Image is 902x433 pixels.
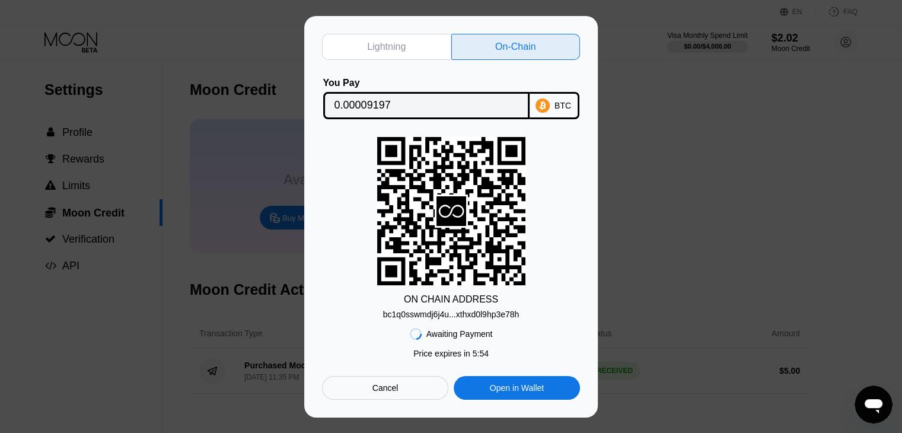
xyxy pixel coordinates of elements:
[454,376,580,400] div: Open in Wallet
[426,329,493,339] div: Awaiting Payment
[404,294,498,305] div: ON CHAIN ADDRESS
[495,41,536,53] div: On-Chain
[413,349,489,358] div: Price expires in
[372,383,399,393] div: Cancel
[490,383,544,393] div: Open in Wallet
[323,78,530,88] div: You Pay
[322,376,448,400] div: Cancel
[383,305,519,319] div: bc1q0sswmdj6j4u...xthxd0l9hp3e78h
[554,101,571,110] div: BTC
[322,34,451,60] div: Lightning
[322,78,580,119] div: You PayBTC
[383,310,519,319] div: bc1q0sswmdj6j4u...xthxd0l9hp3e78h
[473,349,489,358] span: 5 : 54
[855,386,893,424] iframe: Button to launch messaging window
[367,41,406,53] div: Lightning
[451,34,581,60] div: On-Chain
